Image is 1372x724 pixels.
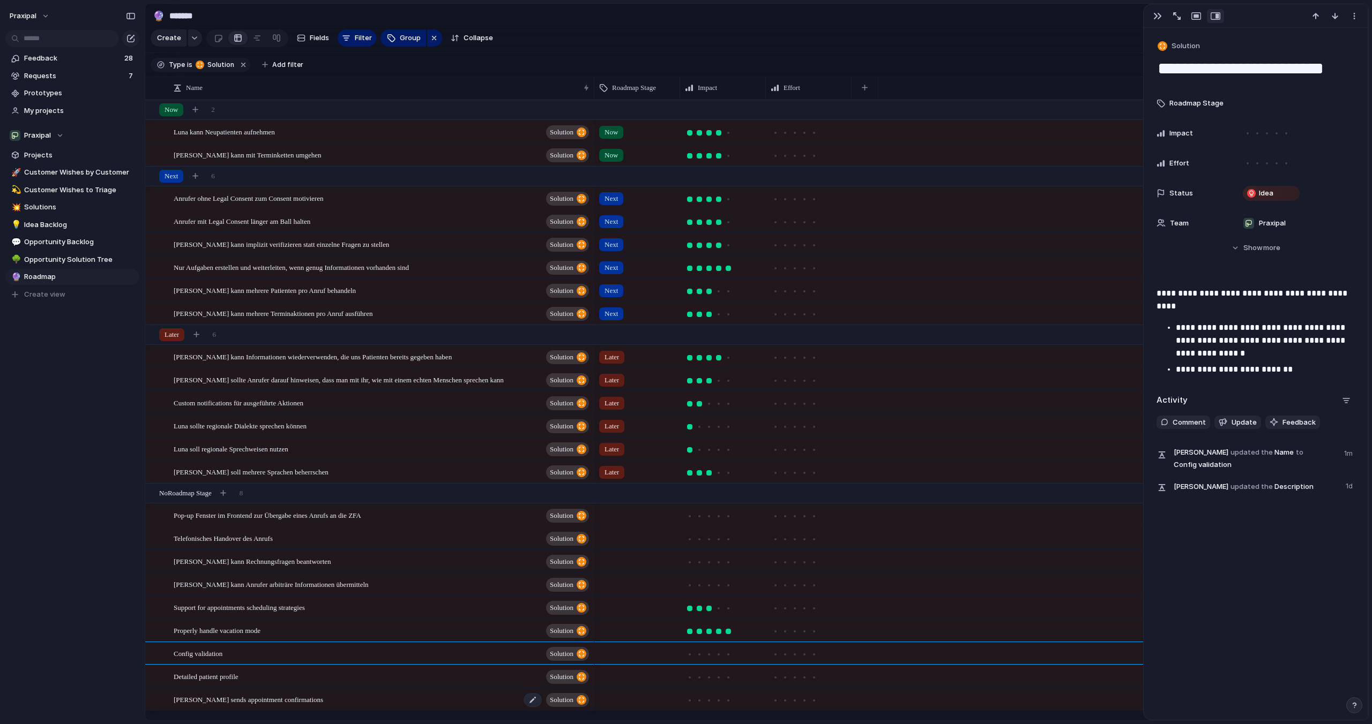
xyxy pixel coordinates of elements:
[605,127,618,138] span: Now
[174,215,310,227] span: Anrufer mit Legal Consent länger am Ball halten
[11,201,19,214] div: 💥
[24,53,121,64] span: Feedback
[174,284,356,296] span: [PERSON_NAME] kann mehrere Patienten pro Anruf behandeln
[546,238,589,252] button: Solution
[1263,243,1280,253] span: more
[5,252,139,268] a: 🌳Opportunity Solution Tree
[159,488,212,499] span: No Roadmap Stage
[165,104,178,115] span: Now
[211,171,215,182] span: 6
[165,329,179,340] span: Later
[129,71,135,81] span: 7
[605,193,618,204] span: Next
[5,127,139,144] button: Praxipal
[11,236,19,248] div: 💬
[1155,39,1203,54] button: Solution
[174,532,273,544] span: Telefonisches Handover des Anrufs
[605,150,618,161] span: Now
[546,670,589,684] button: Solution
[5,50,139,66] a: Feedback28
[546,465,589,479] button: Solution
[5,269,139,285] div: 🔮Roadmap
[169,60,185,70] span: Type
[550,148,573,163] span: Solution
[550,237,573,252] span: Solution
[550,465,573,480] span: Solution
[698,82,717,93] span: Impact
[550,191,573,206] span: Solution
[174,509,361,521] span: Pop-up Fenster im Frontend zur Übergabe eines Anrufs an die ZFA
[10,185,20,195] button: 💫
[5,182,139,198] a: 💫Customer Wishes to Triage
[310,33,329,43] span: Fields
[550,531,573,546] span: Solution
[174,693,323,705] span: [PERSON_NAME] sends appointment confirmations
[546,532,589,546] button: Solution
[5,217,139,233] a: 💡Idea Backlog
[24,220,136,230] span: Idea Backlog
[550,125,573,140] span: Solution
[546,578,589,592] button: Solution
[24,88,136,99] span: Prototypes
[10,237,20,247] button: 💬
[605,285,618,296] span: Next
[1157,238,1355,258] button: Showmore
[1265,416,1320,429] button: Feedback
[546,442,589,456] button: Solution
[124,53,135,64] span: 28
[24,289,65,300] span: Create view
[605,421,619,432] span: Later
[212,329,216,340] span: 6
[605,467,619,478] span: Later
[1172,41,1200,51] span: Solution
[1232,417,1257,428] span: Update
[5,164,139,180] a: 🚀Customer Wishes by Customer
[550,373,573,388] span: Solution
[204,60,234,70] span: Solution
[605,239,618,250] span: Next
[550,646,573,661] span: Solution
[1259,218,1286,229] span: Praxipal
[1214,416,1261,429] button: Update
[5,85,139,101] a: Prototypes
[10,271,20,282] button: 🔮
[1174,481,1228,492] span: [PERSON_NAME]
[174,350,452,363] span: [PERSON_NAME] kann Informationen wiederverwenden, die uns Patienten bereits gegeben haben
[1169,158,1189,169] span: Effort
[381,29,426,47] button: Group
[338,29,376,47] button: Filter
[1170,218,1189,229] span: Team
[24,150,136,161] span: Projects
[24,254,136,265] span: Opportunity Solution Tree
[10,167,20,178] button: 🚀
[1259,188,1273,199] span: Idea
[550,306,573,321] span: Solution
[5,234,139,250] div: 💬Opportunity Backlog
[5,286,139,303] button: Create view
[546,284,589,298] button: Solution
[5,7,55,25] button: praxipal
[550,442,573,457] span: Solution
[1169,188,1193,199] span: Status
[605,352,619,363] span: Later
[5,147,139,163] a: Projects
[11,218,19,231] div: 💡
[272,60,303,70] span: Add filter
[546,419,589,433] button: Solution
[605,398,619,409] span: Later
[10,220,20,230] button: 💡
[193,59,236,71] button: Solution
[546,125,589,139] button: Solution
[174,396,303,409] span: Custom notifications für ausgeführte Aktionen
[605,444,619,455] span: Later
[546,396,589,410] button: Solution
[605,262,618,273] span: Next
[174,442,288,455] span: Luna soll regionale Sprechweisen nutzen
[174,261,409,273] span: Nur Aufgaben erstellen und weiterleiten, wenn genug Informationen vorhanden sind
[1243,243,1263,253] span: Show
[185,59,195,71] button: is
[157,33,181,43] span: Create
[605,375,619,386] span: Later
[24,105,136,116] span: My projects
